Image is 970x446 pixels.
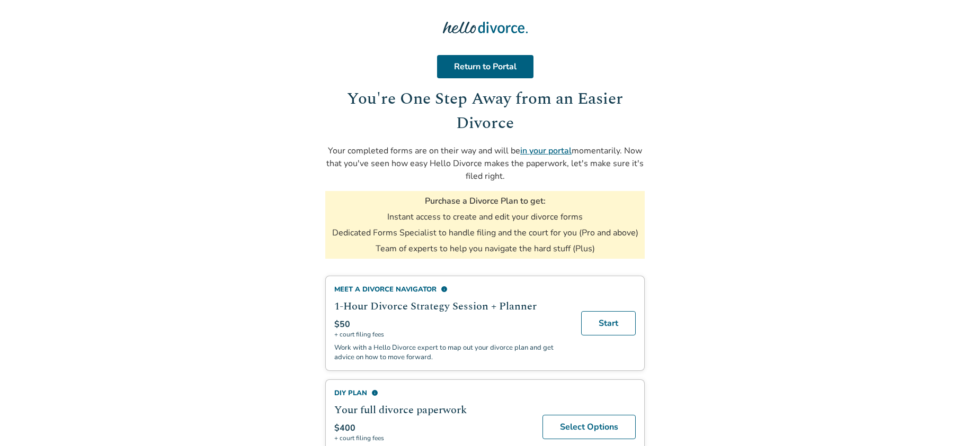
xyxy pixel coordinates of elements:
[334,434,530,442] span: + court filing fees
[443,17,528,38] img: Hello Divorce Logo
[425,195,546,207] h3: Purchase a Divorce Plan to get:
[376,243,595,254] li: Team of experts to help you navigate the hard stuff (Plus)
[334,388,530,398] div: DIY Plan
[371,389,378,396] span: info
[325,87,645,136] h1: You're One Step Away from an Easier Divorce
[437,55,533,78] a: Return to Portal
[332,227,638,239] li: Dedicated Forms Specialist to handle filing and the court for you (Pro and above)
[520,145,572,157] a: in your portal
[334,298,568,314] h2: 1-Hour Divorce Strategy Session + Planner
[325,144,645,183] p: Your completed forms are on their way and will be momentarily. Now that you've seen how easy Hell...
[334,285,568,294] div: Meet a divorce navigator
[581,311,636,335] a: Start
[334,318,350,330] span: $50
[334,422,355,434] span: $400
[542,415,636,439] a: Select Options
[334,330,568,339] span: + court filing fees
[441,286,448,293] span: info
[334,343,568,362] p: Work with a Hello Divorce expert to map out your divorce plan and get advice on how to move forward.
[334,402,530,418] h2: Your full divorce paperwork
[387,211,583,223] li: Instant access to create and edit your divorce forms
